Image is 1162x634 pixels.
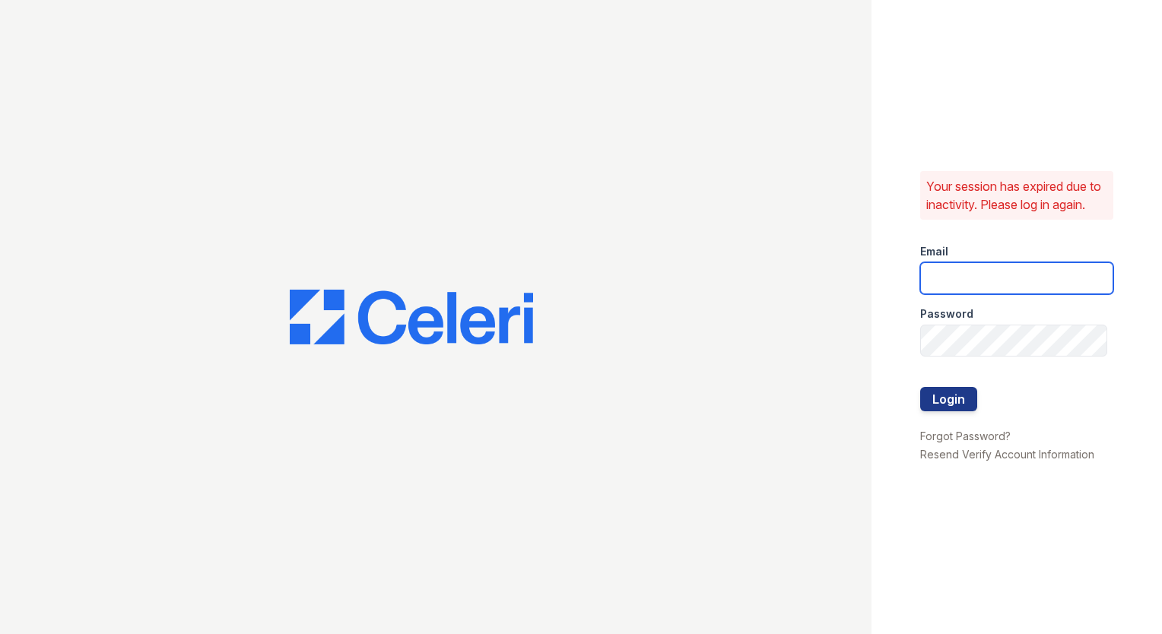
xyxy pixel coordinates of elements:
[920,244,948,259] label: Email
[920,387,977,411] button: Login
[920,448,1094,461] a: Resend Verify Account Information
[920,306,973,322] label: Password
[920,430,1011,442] a: Forgot Password?
[926,177,1107,214] p: Your session has expired due to inactivity. Please log in again.
[290,290,533,344] img: CE_Logo_Blue-a8612792a0a2168367f1c8372b55b34899dd931a85d93a1a3d3e32e68fde9ad4.png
